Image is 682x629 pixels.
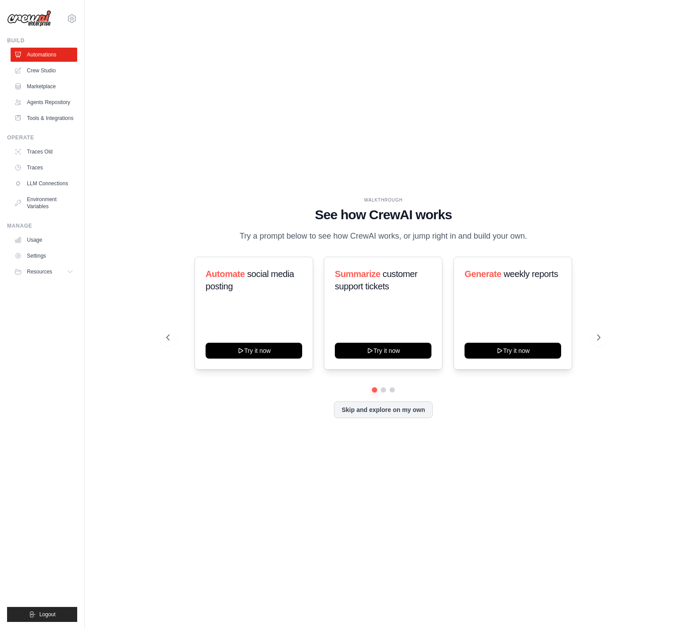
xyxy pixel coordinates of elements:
[11,79,77,94] a: Marketplace
[7,134,77,141] div: Operate
[11,176,77,191] a: LLM Connections
[7,10,51,27] img: Logo
[638,587,682,629] iframe: Chat Widget
[11,145,77,159] a: Traces Old
[39,611,56,618] span: Logout
[335,343,431,359] button: Try it now
[11,111,77,125] a: Tools & Integrations
[335,269,380,279] span: Summarize
[11,192,77,213] a: Environment Variables
[334,401,432,418] button: Skip and explore on my own
[166,207,600,223] h1: See how CrewAI works
[503,269,558,279] span: weekly reports
[206,343,302,359] button: Try it now
[7,607,77,622] button: Logout
[7,37,77,44] div: Build
[465,343,561,359] button: Try it now
[11,64,77,78] a: Crew Studio
[206,269,245,279] span: Automate
[27,268,52,275] span: Resources
[11,48,77,62] a: Automations
[235,230,532,243] p: Try a prompt below to see how CrewAI works, or jump right in and build your own.
[11,161,77,175] a: Traces
[465,269,502,279] span: Generate
[11,249,77,263] a: Settings
[7,222,77,229] div: Manage
[206,269,294,291] span: social media posting
[11,95,77,109] a: Agents Repository
[11,265,77,279] button: Resources
[166,197,600,203] div: WALKTHROUGH
[11,233,77,247] a: Usage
